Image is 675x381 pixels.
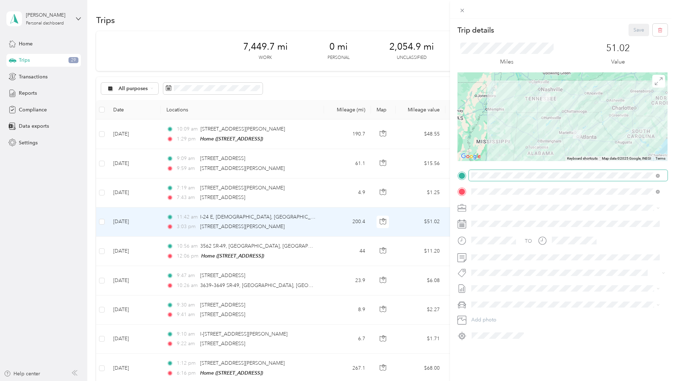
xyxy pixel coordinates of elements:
p: 51.02 [606,43,630,54]
button: Keyboard shortcuts [567,156,598,161]
span: Map data ©2025 Google, INEGI [602,156,651,160]
p: Value [611,57,625,66]
a: Terms (opens in new tab) [655,156,665,160]
p: Miles [500,57,514,66]
img: Google [459,152,483,161]
a: Open this area in Google Maps (opens a new window) [459,152,483,161]
div: TO [525,237,532,245]
iframe: Everlance-gr Chat Button Frame [635,341,675,381]
button: Add photo [469,315,668,325]
p: Trip details [457,25,494,35]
